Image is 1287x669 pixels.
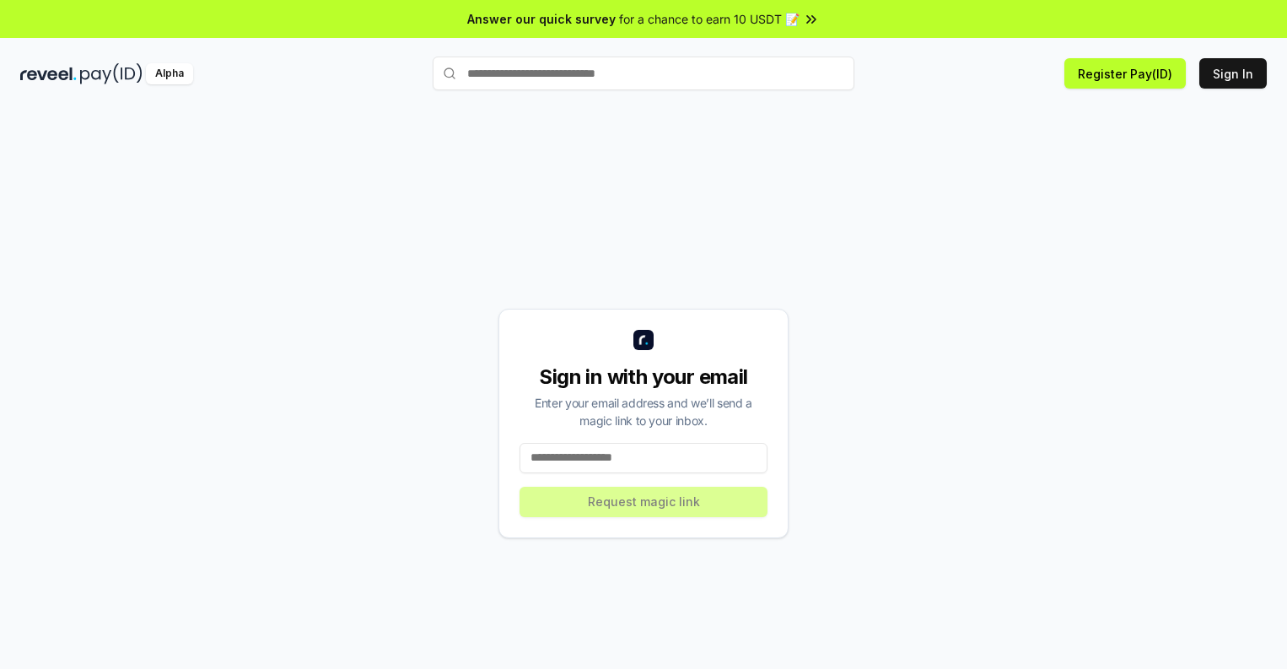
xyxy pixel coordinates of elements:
div: Sign in with your email [520,364,767,391]
img: logo_small [633,330,654,350]
img: pay_id [80,63,143,84]
img: reveel_dark [20,63,77,84]
button: Register Pay(ID) [1064,58,1186,89]
div: Enter your email address and we’ll send a magic link to your inbox. [520,394,767,429]
span: for a chance to earn 10 USDT 📝 [619,10,800,28]
span: Answer our quick survey [467,10,616,28]
button: Sign In [1199,58,1267,89]
div: Alpha [146,63,193,84]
